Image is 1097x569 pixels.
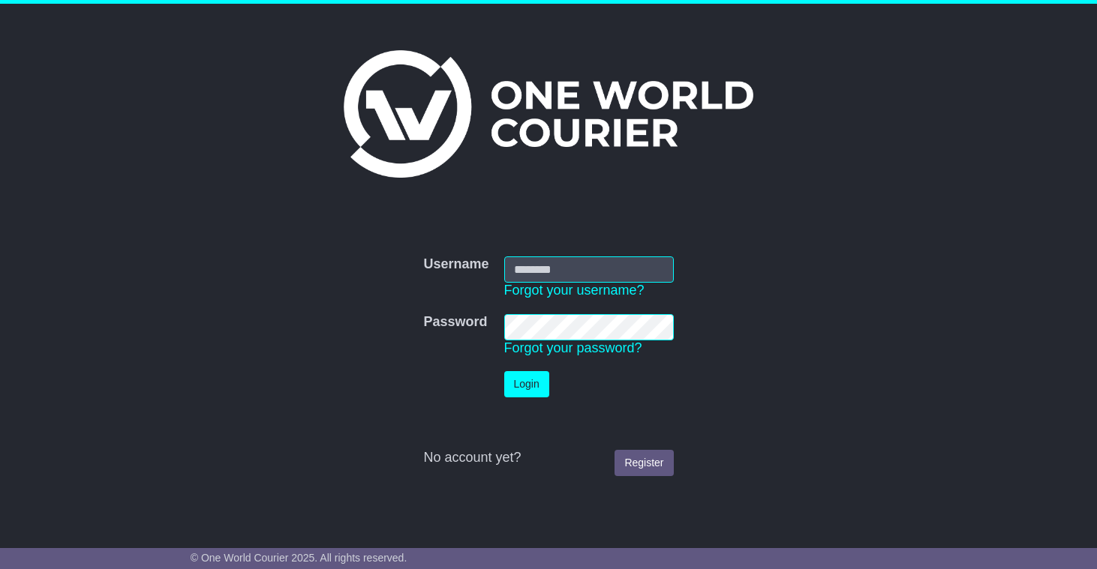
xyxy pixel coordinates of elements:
span: © One World Courier 2025. All rights reserved. [191,552,407,564]
label: Password [423,314,487,331]
a: Forgot your password? [504,340,642,355]
img: One World [344,50,753,178]
div: No account yet? [423,450,673,466]
a: Register [615,450,673,476]
a: Forgot your username? [504,283,645,298]
button: Login [504,371,549,397]
label: Username [423,256,488,273]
